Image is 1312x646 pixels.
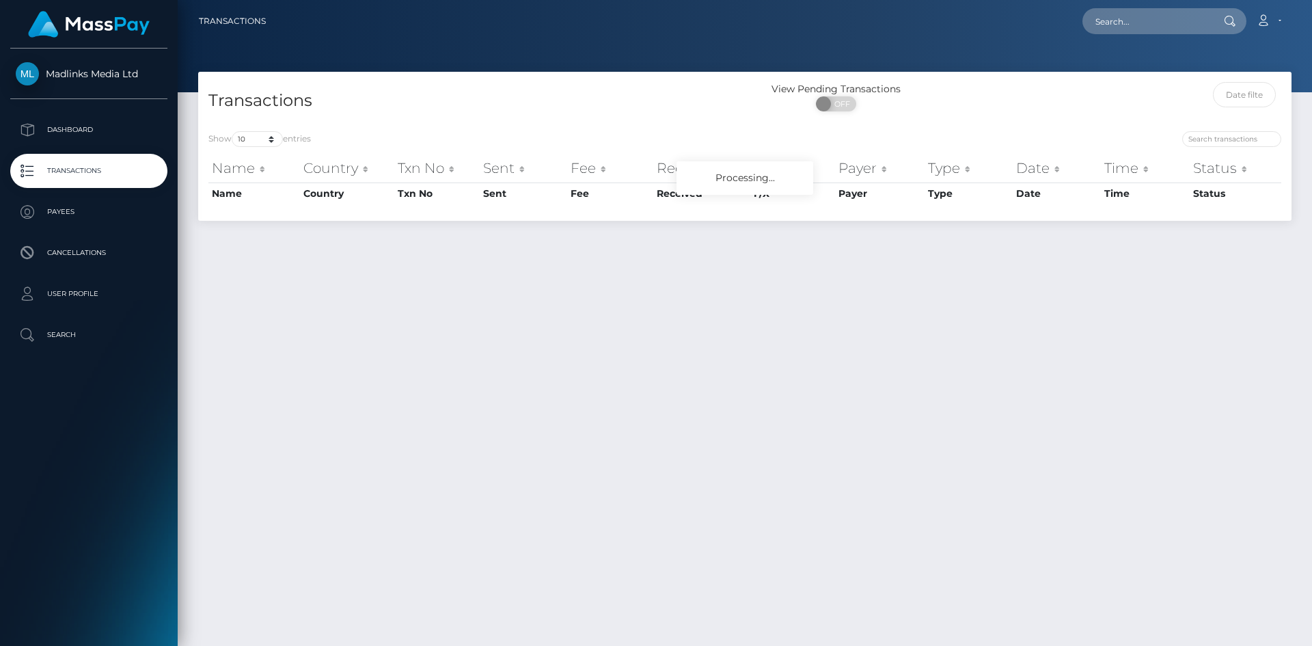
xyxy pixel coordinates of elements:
[28,11,150,38] img: MassPay Logo
[394,183,480,204] th: Txn No
[1182,131,1281,147] input: Search transactions
[10,154,167,188] a: Transactions
[10,113,167,147] a: Dashboard
[835,154,925,182] th: Payer
[16,161,162,181] p: Transactions
[745,82,927,96] div: View Pending Transactions
[16,202,162,222] p: Payees
[1190,154,1281,182] th: Status
[925,183,1013,204] th: Type
[199,7,266,36] a: Transactions
[653,183,750,204] th: Received
[16,325,162,345] p: Search
[394,154,480,182] th: Txn No
[300,154,395,182] th: Country
[16,284,162,304] p: User Profile
[1213,82,1276,107] input: Date filter
[300,183,395,204] th: Country
[10,236,167,270] a: Cancellations
[835,183,925,204] th: Payer
[208,131,311,147] label: Show entries
[676,161,813,195] div: Processing...
[1013,183,1101,204] th: Date
[1082,8,1211,34] input: Search...
[208,183,300,204] th: Name
[480,154,567,182] th: Sent
[208,89,735,113] h4: Transactions
[1013,154,1101,182] th: Date
[10,68,167,80] span: Madlinks Media Ltd
[1190,183,1281,204] th: Status
[480,183,567,204] th: Sent
[232,131,283,147] select: Showentries
[10,195,167,229] a: Payees
[1101,183,1190,204] th: Time
[567,154,653,182] th: Fee
[823,96,858,111] span: OFF
[925,154,1013,182] th: Type
[10,277,167,311] a: User Profile
[16,243,162,263] p: Cancellations
[208,154,300,182] th: Name
[10,318,167,352] a: Search
[16,120,162,140] p: Dashboard
[16,62,39,85] img: Madlinks Media Ltd
[653,154,750,182] th: Received
[1101,154,1190,182] th: Time
[567,183,653,204] th: Fee
[750,154,835,182] th: F/X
